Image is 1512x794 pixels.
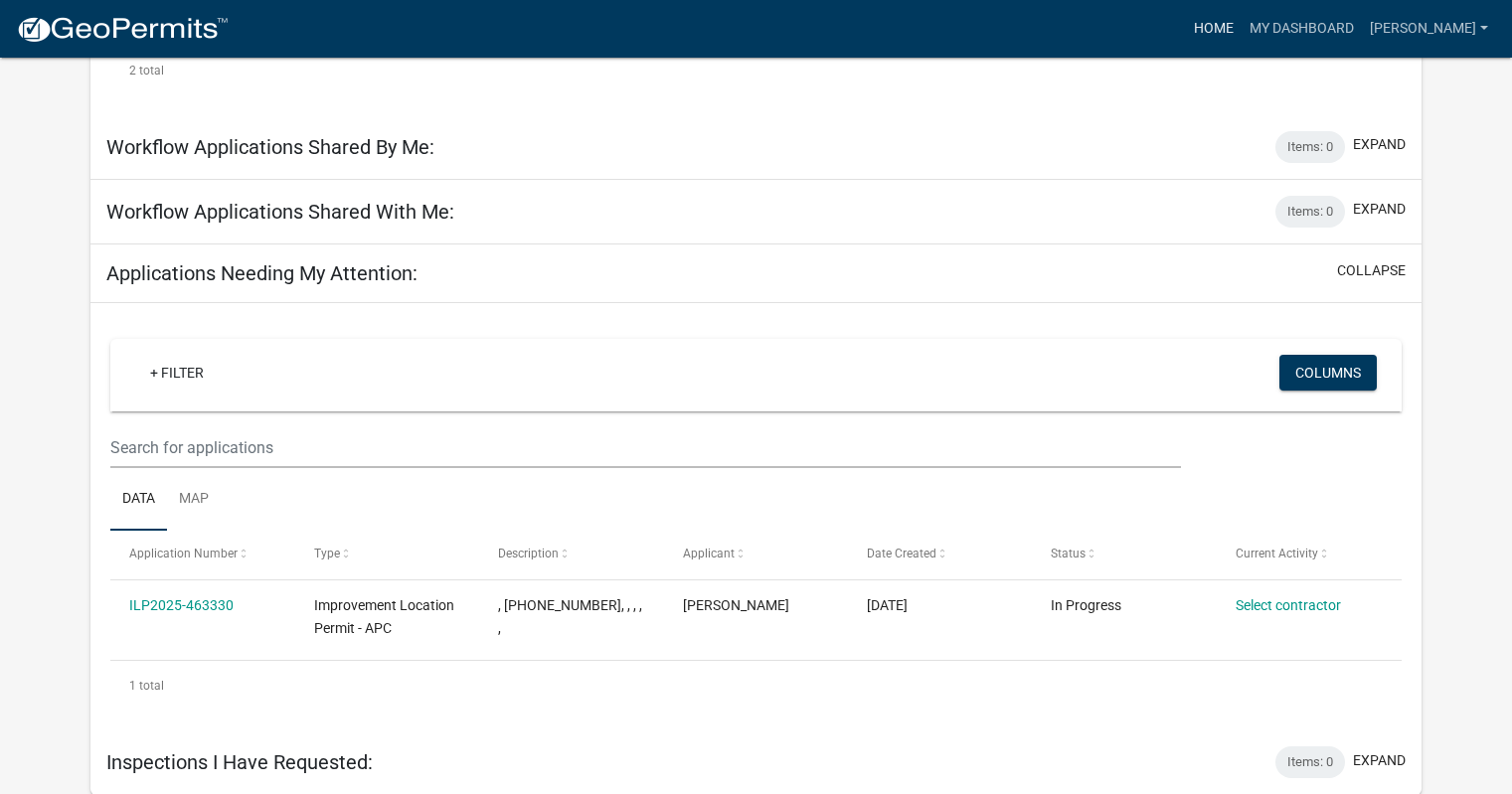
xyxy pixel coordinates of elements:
button: expand [1353,750,1406,771]
h5: Workflow Applications Shared With Me: [106,200,454,224]
a: Data [110,468,167,532]
datatable-header-cell: Status [1032,531,1216,578]
span: Improvement Location Permit - APC [314,597,454,636]
span: Applicant [683,547,735,560]
div: Items: 0 [1275,196,1345,228]
span: , 013-042-025, , , , , [498,597,642,636]
div: collapse [90,303,1422,730]
datatable-header-cell: Date Created [848,531,1032,578]
a: + Filter [134,355,220,391]
span: Date Created [867,547,936,560]
div: 1 total [110,661,1402,711]
datatable-header-cell: Type [294,531,478,578]
button: Columns [1279,355,1377,391]
datatable-header-cell: Current Activity [1217,531,1401,578]
button: collapse [1337,260,1406,281]
span: Description [498,547,559,560]
span: Current Activity [1236,547,1318,560]
a: [PERSON_NAME] [1362,10,1496,48]
span: Status [1051,547,1086,560]
span: Application Number [129,547,238,560]
div: 2 total [110,46,1402,95]
h5: Inspections I Have Requested: [106,750,373,774]
span: Amy L Hurd [683,597,789,613]
a: Select contractor [1236,597,1341,613]
datatable-header-cell: Application Number [110,531,294,578]
h5: Workflow Applications Shared By Me: [106,135,434,159]
span: Type [314,547,340,560]
h5: Applications Needing My Attention: [106,261,418,285]
a: My Dashboard [1242,10,1362,48]
span: 08/13/2025 [867,597,908,613]
button: expand [1353,199,1406,220]
button: expand [1353,134,1406,155]
span: In Progress [1051,597,1121,613]
div: Items: 0 [1275,746,1345,778]
a: ILP2025-463330 [129,597,234,613]
a: Home [1186,10,1242,48]
div: Items: 0 [1275,131,1345,163]
datatable-header-cell: Applicant [663,531,847,578]
input: Search for applications [110,427,1181,468]
datatable-header-cell: Description [479,531,663,578]
a: Map [167,468,221,532]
